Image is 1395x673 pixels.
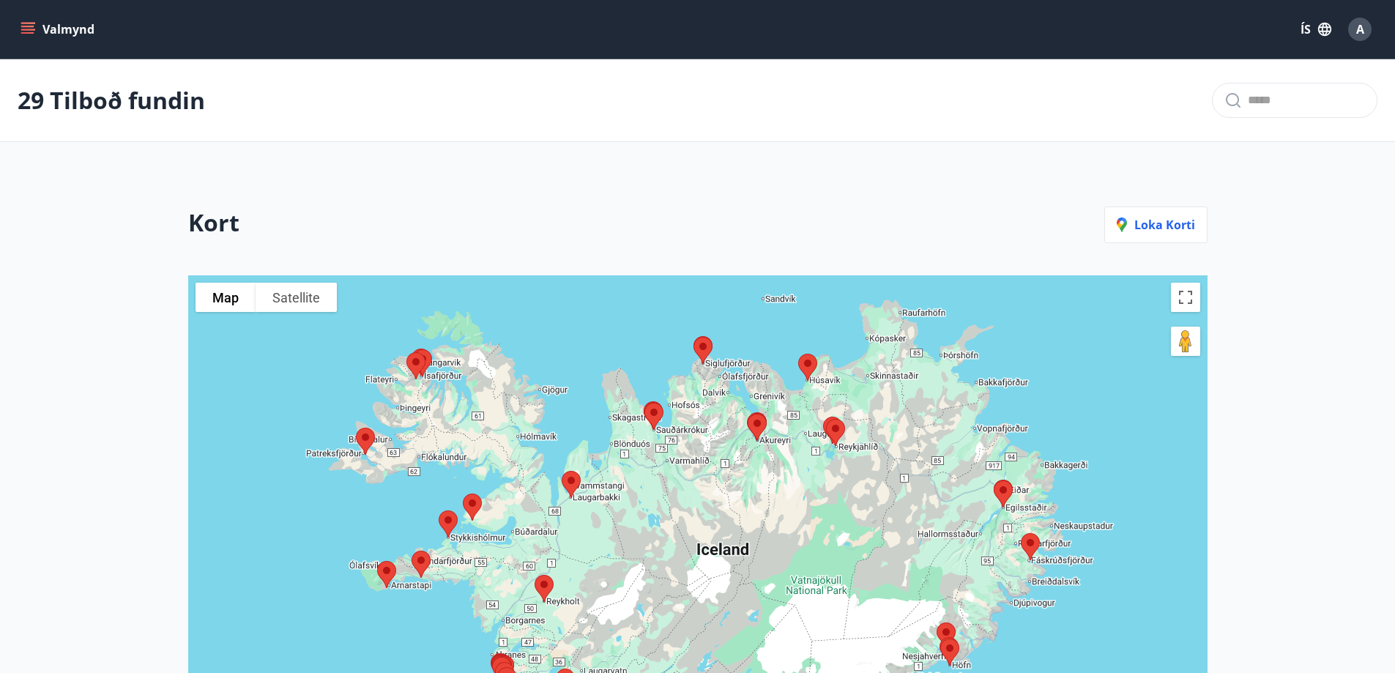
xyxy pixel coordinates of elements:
p: 29 Tilboð fundin [18,84,205,116]
button: Show satellite imagery [256,283,337,312]
h2: Kort [188,207,239,243]
button: ÍS [1292,16,1339,42]
button: Show street map [196,283,256,312]
button: A [1342,12,1377,47]
span: A [1356,21,1364,37]
button: Drag Pegman onto the map to open Street View [1171,327,1200,356]
button: Toggle fullscreen view [1171,283,1200,312]
button: menu [18,16,100,42]
button: Loka korti [1104,207,1208,243]
p: Loka korti [1117,217,1195,233]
